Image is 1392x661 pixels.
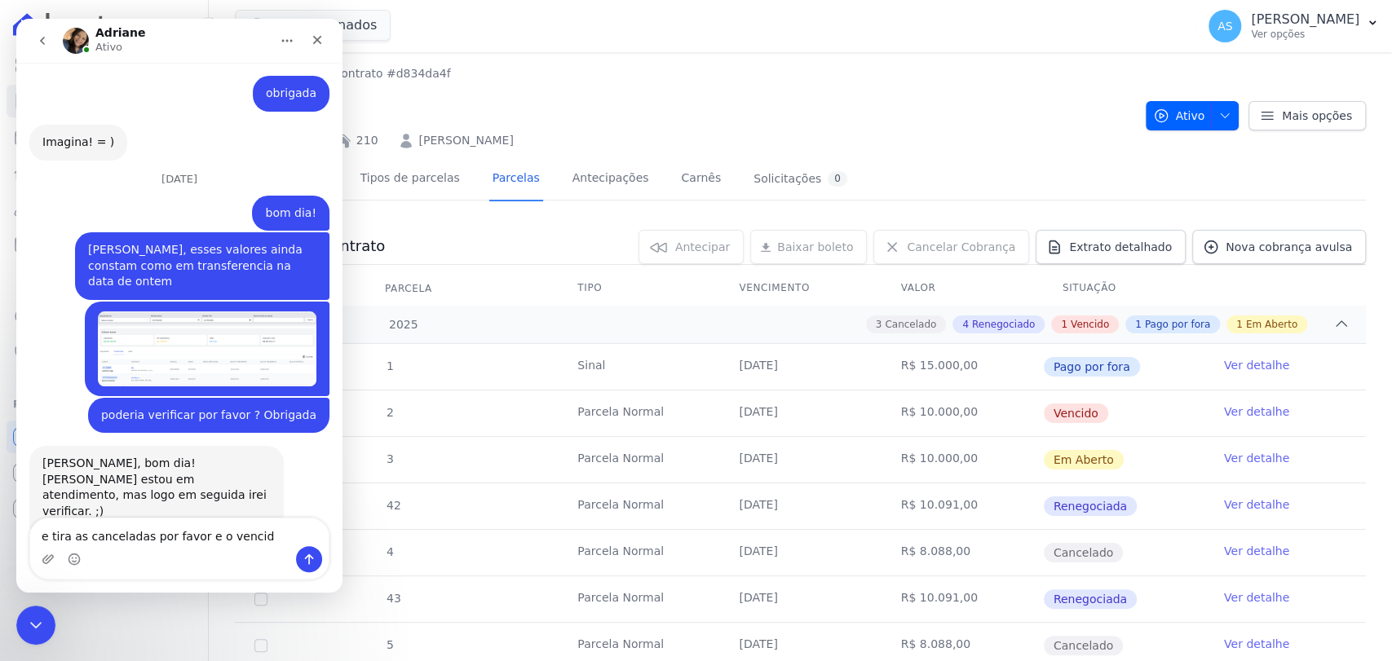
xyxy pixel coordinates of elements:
[719,344,881,390] td: [DATE]
[250,67,300,83] div: obrigada
[972,317,1035,332] span: Renegociado
[1043,271,1204,306] th: Situação
[16,606,55,645] iframe: Intercom live chat
[1224,496,1289,513] a: Ver detalhe
[280,527,306,553] button: Enviar mensagem…
[365,272,452,305] div: Parcela
[13,155,313,177] div: [DATE]
[13,427,267,510] div: [PERSON_NAME], bom dia![PERSON_NAME] estou em atendimento, mas logo em seguida irei verificar. ;)
[385,592,401,605] span: 43
[1044,589,1137,609] span: Renegociada
[1153,101,1205,130] span: Ativo
[7,456,201,489] a: Conta Hent
[1224,403,1289,420] a: Ver detalhe
[719,390,881,436] td: [DATE]
[235,89,1133,126] h2: 210
[26,453,254,501] div: [PERSON_NAME] estou em atendimento, mas logo em seguida irei verificar. ;)
[1044,403,1108,423] span: Vencido
[882,271,1043,306] th: Valor
[7,121,201,153] a: Parcelas
[1224,357,1289,373] a: Ver detalhe
[558,271,719,306] th: Tipo
[72,223,300,271] div: [PERSON_NAME], esses valores ainda constam como em transferencia na data de ontem
[1224,636,1289,652] a: Ver detalhe
[235,65,1133,82] nav: Breadcrumb
[7,192,201,225] a: Clientes
[13,394,195,414] div: Plataformas
[962,317,969,332] span: 4
[1195,3,1392,49] button: AS [PERSON_NAME] Ver opções
[254,639,267,652] input: Só é possível selecionar pagamentos em aberto
[236,57,313,93] div: obrigada
[1236,317,1243,332] span: 1
[13,177,313,214] div: Andreza diz…
[235,65,451,82] nav: Breadcrumb
[882,437,1043,483] td: R$ 10.000,00
[1146,101,1240,130] button: Ativo
[569,158,652,201] a: Antecipações
[236,177,313,213] div: bom dia!
[1224,543,1289,559] a: Ver detalhe
[7,421,201,453] a: Recebíveis
[14,500,312,527] textarea: Envie uma mensagem...
[719,271,881,306] th: Vencimento
[1044,543,1123,562] span: Cancelado
[85,389,300,405] div: poderia verificar por favor ? Obrigada
[1246,317,1297,332] span: Em Aberto
[59,214,313,281] div: [PERSON_NAME], esses valores ainda constam como em transferencia na data de ontem
[1217,20,1232,32] span: AS
[235,10,391,41] button: 15 selecionados
[882,576,1043,622] td: R$ 10.091,00
[558,576,719,622] td: Parcela Normal
[254,593,267,606] input: default
[72,379,313,415] div: poderia verificar por favor ? Obrigada
[750,158,851,201] a: Solicitações0
[385,359,394,372] span: 1
[1135,317,1142,332] span: 1
[1251,28,1359,41] p: Ver opções
[828,171,847,187] div: 0
[286,7,316,36] div: Fechar
[333,65,450,82] a: Contrato #d834da4f
[558,344,719,390] td: Sinal
[753,171,847,187] div: Solicitações
[1226,239,1352,255] span: Nova cobrança avulsa
[51,534,64,547] button: Seletor de emoji
[489,158,543,201] a: Parcelas
[1224,589,1289,606] a: Ver detalhe
[1044,496,1137,516] span: Renegociada
[1061,317,1067,332] span: 1
[385,406,394,419] span: 2
[7,85,201,117] a: Contratos
[13,106,111,142] div: Imagina! = )
[882,530,1043,575] td: R$ 8.088,00
[876,317,882,332] span: 3
[255,7,286,37] button: Início
[13,57,313,106] div: Andreza diz…
[558,390,719,436] td: Parcela Normal
[13,379,313,428] div: Andreza diz…
[1044,450,1124,469] span: Em Aberto
[356,132,378,149] a: 210
[25,534,38,547] button: Carregar anexo
[26,437,254,453] div: [PERSON_NAME], bom dia!
[558,530,719,575] td: Parcela Normal
[419,132,514,149] a: [PERSON_NAME]
[385,452,394,465] span: 3
[13,106,313,155] div: Adriane diz…
[882,483,1043,529] td: R$ 10.091,00
[7,336,201,368] a: Negativação
[7,228,201,261] a: Minha Carteira
[7,300,201,333] a: Crédito
[13,427,313,512] div: Adriane diz…
[1069,239,1172,255] span: Extrato detalhado
[558,483,719,529] td: Parcela Normal
[1044,357,1140,377] span: Pago por fora
[385,499,401,512] span: 42
[1044,636,1123,655] span: Cancelado
[1071,317,1109,332] span: Vencido
[882,390,1043,436] td: R$ 10.000,00
[249,187,300,203] div: bom dia!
